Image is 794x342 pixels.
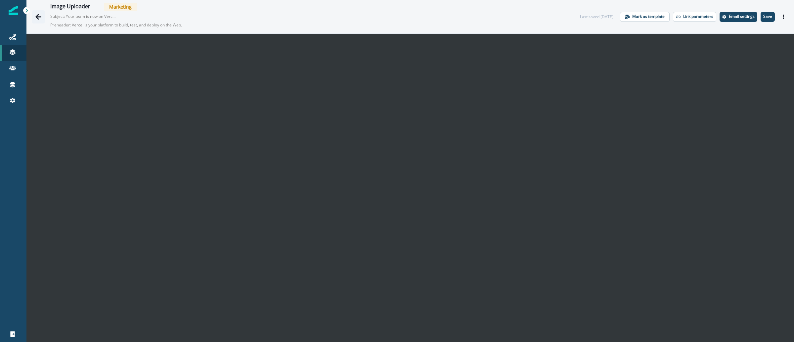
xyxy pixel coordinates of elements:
div: Last saved [DATE] [580,14,613,20]
p: Mark as template [632,14,665,19]
button: Save [761,12,775,22]
img: Inflection [9,6,18,15]
button: Settings [720,12,757,22]
button: Link parameters [673,12,716,22]
button: Mark as template [620,12,670,22]
button: Go back [32,10,45,23]
p: Link parameters [683,14,713,19]
p: Email settings [729,14,755,19]
button: Actions [778,12,789,22]
p: Subject: Your team is now on Vercel Pro [50,11,116,19]
p: Preheader: Vercel is your platform to build, test, and deploy on the Web. [50,19,216,31]
div: Image Uploader [50,3,90,11]
p: Save [763,14,772,19]
span: Marketing [104,3,137,11]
